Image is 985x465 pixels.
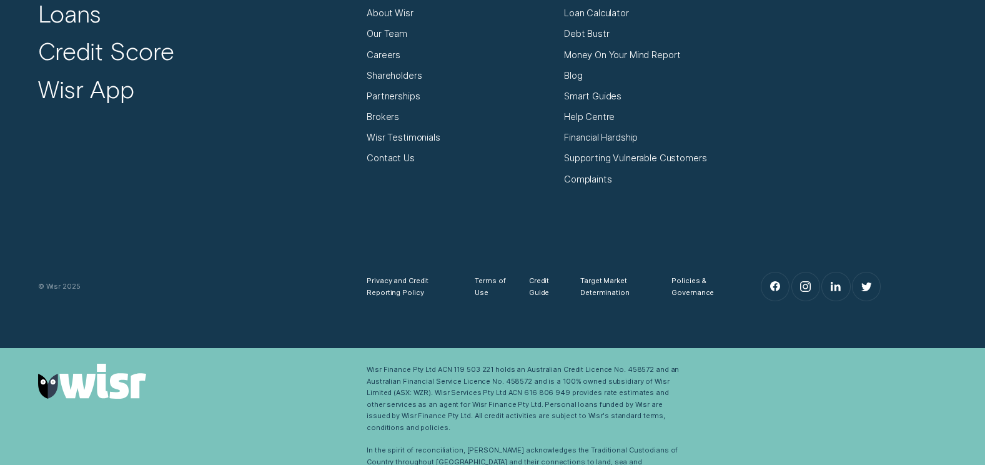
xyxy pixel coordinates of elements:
[367,275,454,298] a: Privacy and Credit Reporting Policy
[529,275,560,298] a: Credit Guide
[564,111,615,122] a: Help Centre
[580,275,651,298] a: Target Market Determination
[564,7,629,19] a: Loan Calculator
[367,152,415,164] a: Contact Us
[564,49,681,61] a: Money On Your Mind Report
[32,281,361,292] div: © Wisr 2025
[564,91,621,102] a: Smart Guides
[792,272,819,300] a: Instagram
[822,272,849,300] a: LinkedIn
[367,28,407,39] a: Our Team
[38,36,174,66] a: Credit Score
[671,275,729,298] a: Policies & Governance
[38,74,134,104] a: Wisr App
[853,272,880,300] a: Twitter
[564,174,612,185] a: Complaints
[564,70,582,81] a: Blog
[367,132,440,143] a: Wisr Testimonials
[475,275,508,298] a: Terms of Use
[38,364,146,398] img: Wisr
[761,272,789,300] a: Facebook
[564,132,638,143] a: Financial Hardship
[367,111,399,122] a: Brokers
[564,152,706,164] a: Supporting Vulnerable Customers
[367,49,400,61] a: Careers
[367,7,413,19] a: About Wisr
[367,70,422,81] a: Shareholders
[367,91,420,102] a: Partnerships
[564,28,610,39] a: Debt Bustr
